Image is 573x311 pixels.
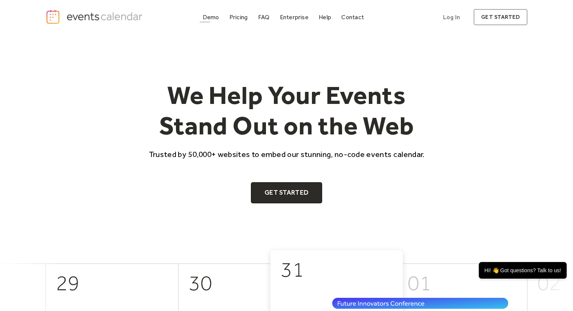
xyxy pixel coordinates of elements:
[200,12,222,22] a: Demo
[435,9,468,25] a: Log In
[280,15,308,19] div: Enterprise
[226,12,251,22] a: Pricing
[277,12,311,22] a: Enterprise
[316,12,334,22] a: Help
[319,15,331,19] div: Help
[142,80,431,141] h1: We Help Your Events Stand Out on the Web
[251,182,322,203] a: Get Started
[255,12,273,22] a: FAQ
[258,15,270,19] div: FAQ
[46,9,145,24] a: home
[229,15,248,19] div: Pricing
[338,12,367,22] a: Contact
[203,15,219,19] div: Demo
[142,149,431,160] p: Trusted by 50,000+ websites to embed our stunning, no-code events calendar.
[341,15,364,19] div: Contact
[474,9,527,25] a: get started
